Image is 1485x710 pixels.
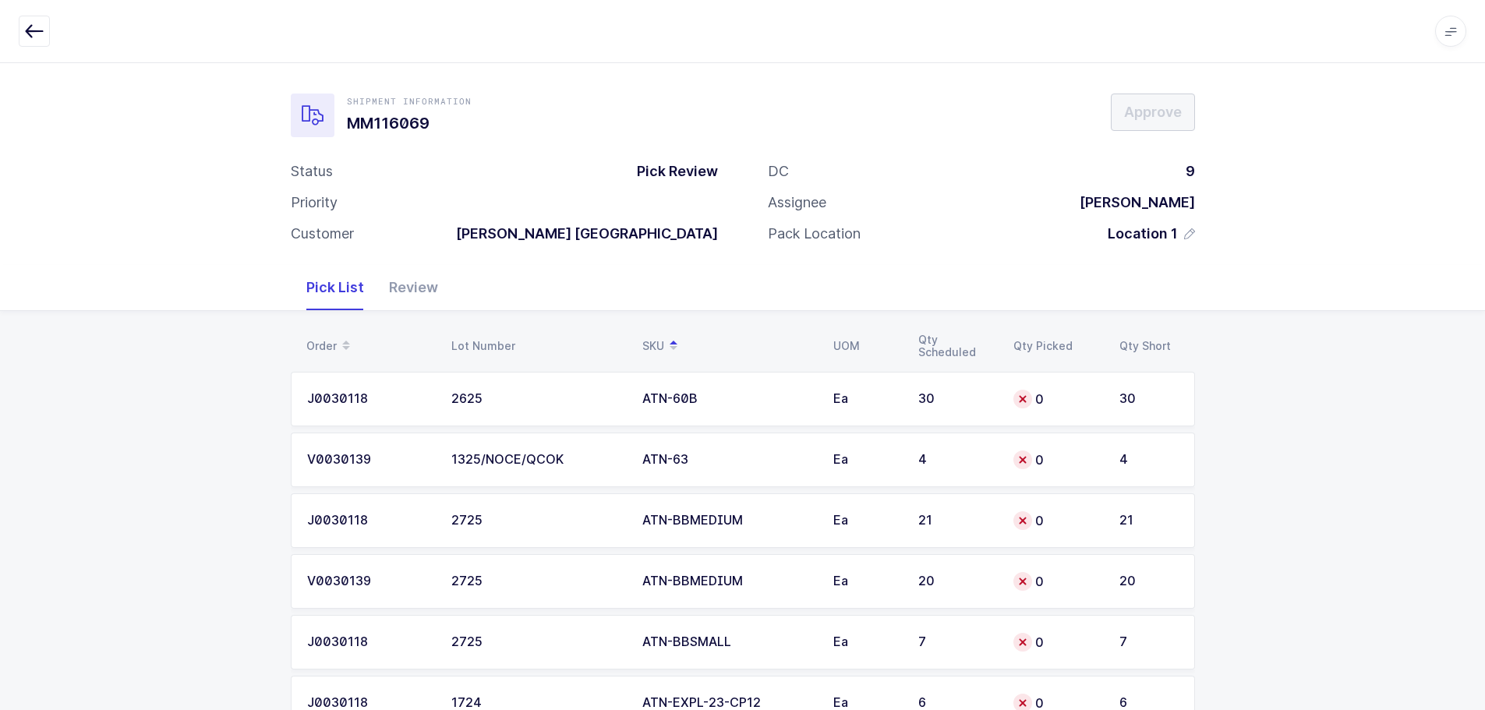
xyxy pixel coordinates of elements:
[306,333,433,359] div: Order
[291,193,338,212] div: Priority
[1013,340,1101,352] div: Qty Picked
[1108,224,1195,243] button: Location 1
[1119,635,1179,649] div: 7
[642,333,815,359] div: SKU
[1013,390,1101,408] div: 0
[642,635,815,649] div: ATN-BBSMALL
[642,514,815,528] div: ATN-BBMEDIUM
[918,514,995,528] div: 21
[377,265,451,310] div: Review
[833,696,900,710] div: Ea
[451,635,624,649] div: 2725
[451,453,624,467] div: 1325/NOCE/QCOK
[451,696,624,710] div: 1724
[624,162,718,181] div: Pick Review
[294,265,377,310] div: Pick List
[307,574,433,588] div: V0030139
[307,696,433,710] div: J0030118
[307,514,433,528] div: J0030118
[642,453,815,467] div: ATN-63
[768,224,861,243] div: Pack Location
[291,224,354,243] div: Customer
[451,514,624,528] div: 2725
[642,574,815,588] div: ATN-BBMEDIUM
[347,111,472,136] h1: MM116069
[1119,574,1179,588] div: 20
[918,696,995,710] div: 6
[768,162,789,181] div: DC
[918,334,995,359] div: Qty Scheduled
[918,392,995,406] div: 30
[307,453,433,467] div: V0030139
[444,224,718,243] div: [PERSON_NAME] [GEOGRAPHIC_DATA]
[291,162,333,181] div: Status
[1119,340,1186,352] div: Qty Short
[642,392,815,406] div: ATN-60B
[1013,511,1101,530] div: 0
[451,392,624,406] div: 2625
[1119,392,1179,406] div: 30
[1119,696,1179,710] div: 6
[1119,453,1179,467] div: 4
[1186,163,1195,179] span: 9
[1067,193,1195,212] div: [PERSON_NAME]
[918,574,995,588] div: 20
[642,696,815,710] div: ATN-EXPL-23-CP12
[451,340,624,352] div: Lot Number
[833,340,900,352] div: UOM
[1108,224,1178,243] span: Location 1
[833,635,900,649] div: Ea
[833,453,900,467] div: Ea
[1013,572,1101,591] div: 0
[1013,450,1101,469] div: 0
[1111,94,1195,131] button: Approve
[1124,102,1182,122] span: Approve
[451,574,624,588] div: 2725
[1119,514,1179,528] div: 21
[768,193,826,212] div: Assignee
[833,392,900,406] div: Ea
[833,574,900,588] div: Ea
[1013,633,1101,652] div: 0
[918,453,995,467] div: 4
[347,95,472,108] div: Shipment Information
[918,635,995,649] div: 7
[307,635,433,649] div: J0030118
[307,392,433,406] div: J0030118
[833,514,900,528] div: Ea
